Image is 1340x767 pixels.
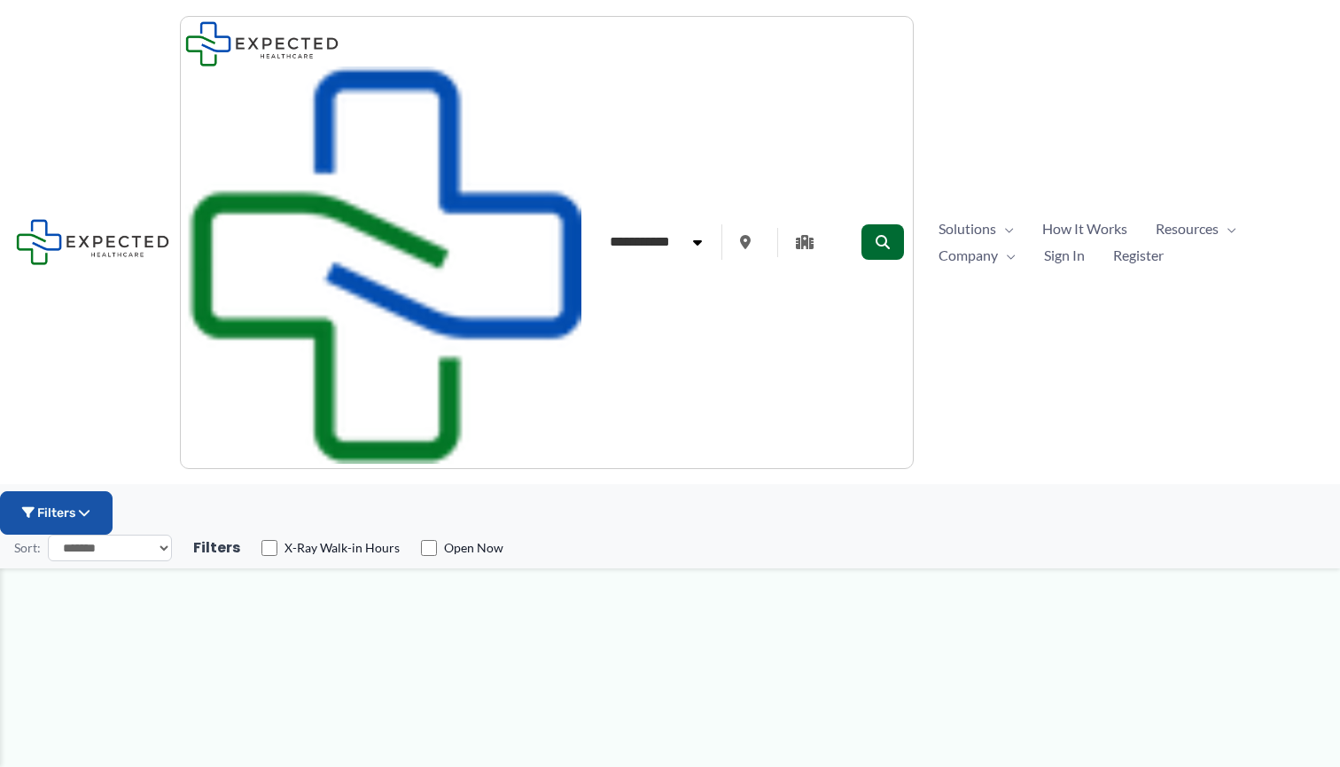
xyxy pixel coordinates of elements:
a: Register [1099,242,1178,269]
label: X-Ray Walk-in Hours [284,539,400,557]
label: Sort: [14,536,41,560]
a: ResourcesMenu Toggle [1141,215,1250,242]
span: Menu Toggle [1219,215,1236,242]
a: Sign In [1030,242,1099,269]
span: Filters [37,505,75,520]
span: Menu Toggle [996,215,1014,242]
span: Solutions [939,215,996,242]
img: Expected Healthcare Logo - side, dark font, small [16,219,169,264]
a: SolutionsMenu Toggle [924,215,1028,242]
span: How It Works [1042,215,1127,242]
span: Sign In [1044,242,1085,269]
span: Resources [1156,215,1219,242]
img: Expected Healthcare Mobile Logo [185,67,582,464]
span: Register [1113,242,1164,269]
span: Menu Toggle [998,242,1016,269]
a: CompanyMenu Toggle [924,242,1030,269]
span: Company [939,242,998,269]
label: Open Now [444,539,503,557]
a: How It Works [1028,215,1141,242]
h3: Filters [193,539,240,558]
img: Expected Healthcare Logo - side, dark font, small [185,21,339,67]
